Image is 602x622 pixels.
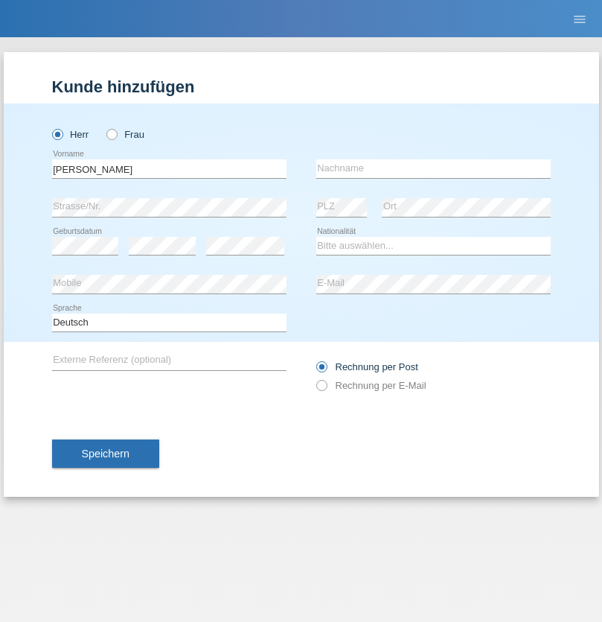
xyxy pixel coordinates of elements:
[572,12,587,27] i: menu
[52,439,159,468] button: Speichern
[52,129,89,140] label: Herr
[52,77,551,96] h1: Kunde hinzufügen
[82,448,129,460] span: Speichern
[106,129,144,140] label: Frau
[316,361,418,372] label: Rechnung per Post
[316,361,326,380] input: Rechnung per Post
[316,380,426,391] label: Rechnung per E-Mail
[106,129,116,139] input: Frau
[316,380,326,399] input: Rechnung per E-Mail
[52,129,62,139] input: Herr
[565,14,595,23] a: menu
